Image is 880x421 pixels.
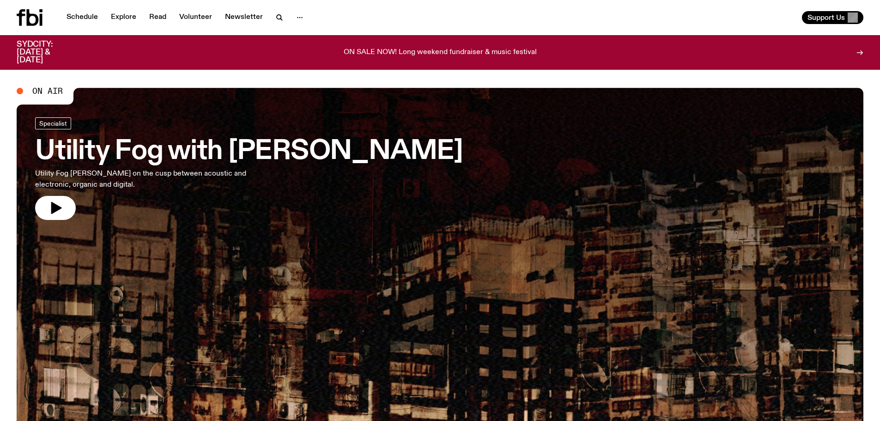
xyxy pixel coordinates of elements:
span: Specialist [39,120,67,127]
span: Support Us [807,13,845,22]
a: Specialist [35,117,71,129]
a: Newsletter [219,11,268,24]
button: Support Us [802,11,863,24]
h3: Utility Fog with [PERSON_NAME] [35,139,463,165]
p: Utility Fog [PERSON_NAME] on the cusp between acoustic and electronic, organic and digital. [35,168,272,190]
a: Schedule [61,11,103,24]
a: Utility Fog with [PERSON_NAME]Utility Fog [PERSON_NAME] on the cusp between acoustic and electron... [35,117,463,220]
p: ON SALE NOW! Long weekend fundraiser & music festival [344,49,537,57]
h3: SYDCITY: [DATE] & [DATE] [17,41,76,64]
a: Read [144,11,172,24]
span: On Air [32,87,63,95]
a: Volunteer [174,11,218,24]
a: Explore [105,11,142,24]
